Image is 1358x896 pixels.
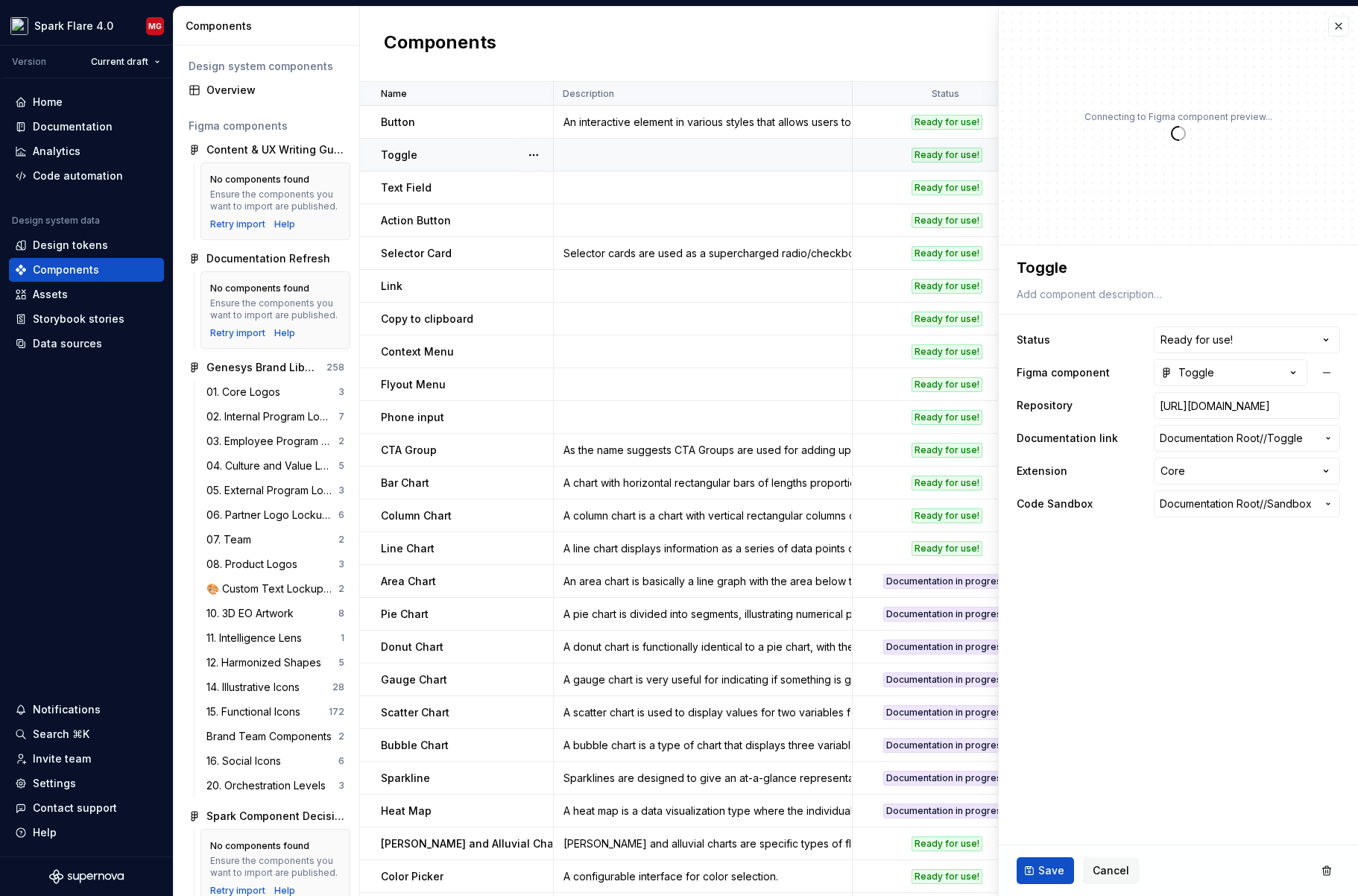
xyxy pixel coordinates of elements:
[912,279,982,294] div: Ready for use!
[206,458,338,473] div: 04. Culture and Value Logos
[206,704,306,719] div: 15. Functional Icons
[9,233,164,257] a: Design tokens
[338,460,344,472] div: 5
[210,297,341,321] div: Ensure the components you want to import are published.
[912,115,982,130] div: Ready for use!
[200,405,350,429] a: 02. Internal Program Logos7
[9,283,164,306] a: Assets
[210,218,265,230] button: Retry import
[341,632,344,644] div: 1
[206,680,306,695] div: 14. Illustrative Icons
[9,772,164,795] a: Settings
[12,215,100,227] div: Design system data
[33,825,57,840] div: Help
[912,312,982,326] div: Ready for use!
[555,607,851,622] div: A pie chart is divided into segments, illustrating numerical proportion. In a pie chart, the arc ...
[381,213,451,228] p: Action Button
[381,541,435,556] p: Line Chart
[200,626,350,650] a: 11. Intelligence Lens1
[338,534,344,546] div: 2
[183,804,350,828] a: Spark Component Decision Tree
[33,238,108,253] div: Design tokens
[883,640,1010,654] div: Documentation in progress
[1017,857,1074,884] button: Save
[200,774,350,798] a: 20. Orchestration Levels3
[1017,496,1093,511] label: Code Sandbox
[381,574,436,589] p: Area Chart
[912,377,982,392] div: Ready for use!
[381,476,429,490] p: Bar Chart
[210,189,341,212] div: Ensure the components you want to import are published.
[9,698,164,722] button: Notifications
[33,751,91,766] div: Invite team
[186,19,353,34] div: Components
[338,731,344,742] div: 2
[1160,431,1263,446] span: Documentation Root /
[381,607,429,622] p: Pie Chart
[84,51,167,72] button: Current draft
[883,672,1010,687] div: Documentation in progress
[3,10,170,42] button: Spark Flare 4.0MG
[555,771,851,786] div: Sparklines are designed to give an at-a-glance representation of numerical or statistical informa...
[200,528,350,552] a: 07. Team2
[555,476,851,490] div: A chart with horizontal rectangular bars of lengths proportional to the values that they represen...
[381,836,561,851] p: [PERSON_NAME] and Alluvial Chart
[1267,431,1303,446] span: Toggle
[183,356,350,379] a: Genesys Brand Library258
[10,17,28,35] img: d6852e8b-7cd7-4438-8c0d-f5a8efe2c281.png
[381,672,447,687] p: Gauge Chart
[91,56,148,68] span: Current draft
[1038,863,1064,878] span: Save
[206,508,338,523] div: 06. Partner Logo Lockups
[9,139,164,163] a: Analytics
[1014,254,1337,281] textarea: Toggle
[148,20,162,32] div: MG
[1263,496,1267,511] span: /
[912,508,982,523] div: Ready for use!
[338,558,344,570] div: 3
[1154,425,1340,452] button: Documentation Root//Toggle
[33,727,89,742] div: Search ⌘K
[206,409,338,424] div: 02. Internal Program Logos
[1083,857,1139,884] button: Cancel
[33,801,117,815] div: Contact support
[555,508,851,523] div: A column chart is a chart with vertical rectangular columns of lengths proportional to the values...
[555,574,851,589] div: An area chart is basically a line graph with the area below the line filled with color. Like line...
[206,83,344,98] div: Overview
[200,552,350,576] a: 08. Product Logos3
[912,180,982,195] div: Ready for use!
[1017,332,1050,347] label: Status
[555,738,851,753] div: A bubble chart is a type of chart that displays three variables of data. Each entity with its tri...
[883,804,1010,818] div: Documentation in progress
[274,218,295,230] a: Help
[1154,392,1340,419] input: https://
[381,115,415,130] p: Button
[210,855,341,879] div: Ensure the components you want to import are published.
[555,443,851,458] div: As the name suggests CTA Groups are used for adding up to 3 CTAs to forms or dialog-type components.
[381,279,402,294] p: Link
[1093,863,1129,878] span: Cancel
[200,700,350,724] a: 15. Functional Icons172
[9,258,164,282] a: Components
[338,583,344,595] div: 2
[912,410,982,425] div: Ready for use!
[200,749,350,773] a: 16. Social Icons6
[33,336,102,351] div: Data sources
[200,725,350,748] a: Brand Team Components2
[555,246,851,261] div: Selector cards are used as a supercharged radio/checkbox input, the can hold icons and descriptio...
[1160,365,1214,380] div: Toggle
[49,869,124,884] a: Supernova Logo
[381,771,430,786] p: Sparkline
[555,836,851,851] div: [PERSON_NAME] and alluvial charts are specific types of flow diagrams in which the width of the l...
[9,90,164,114] a: Home
[883,738,1010,753] div: Documentation in progress
[9,115,164,139] a: Documentation
[206,729,338,744] div: Brand Team Components
[33,702,101,717] div: Notifications
[912,443,982,458] div: Ready for use!
[381,180,432,195] p: Text Field
[206,434,338,449] div: 03. Employee Program Logos
[33,168,123,183] div: Code automation
[338,608,344,619] div: 8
